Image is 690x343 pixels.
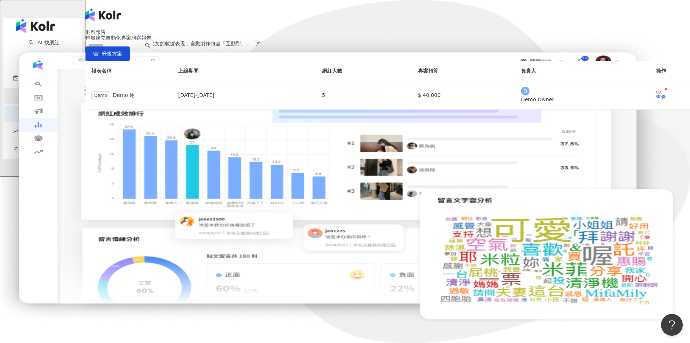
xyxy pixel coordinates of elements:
[316,61,412,81] th: 網紅人數
[650,61,690,81] th: 操作
[656,89,666,99] a: 查看
[85,51,130,57] a: 升級方案
[515,61,650,81] th: 負責人
[656,94,666,99] div: 查看
[91,91,167,99] div: Demo 用
[85,61,172,81] th: 報表名稱
[102,51,122,57] span: 升級方案
[412,61,515,81] th: 專案預算
[85,46,130,61] button: 升級方案
[661,314,683,336] iframe: Help Scout Beacon - Open
[412,81,515,110] td: $ 40,000
[521,95,644,103] div: Demo Owner
[178,91,310,99] div: [DATE] - [DATE]
[91,91,110,99] span: Demo
[172,61,316,81] th: 上線期間
[316,81,412,110] td: 5
[523,87,527,95] span: D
